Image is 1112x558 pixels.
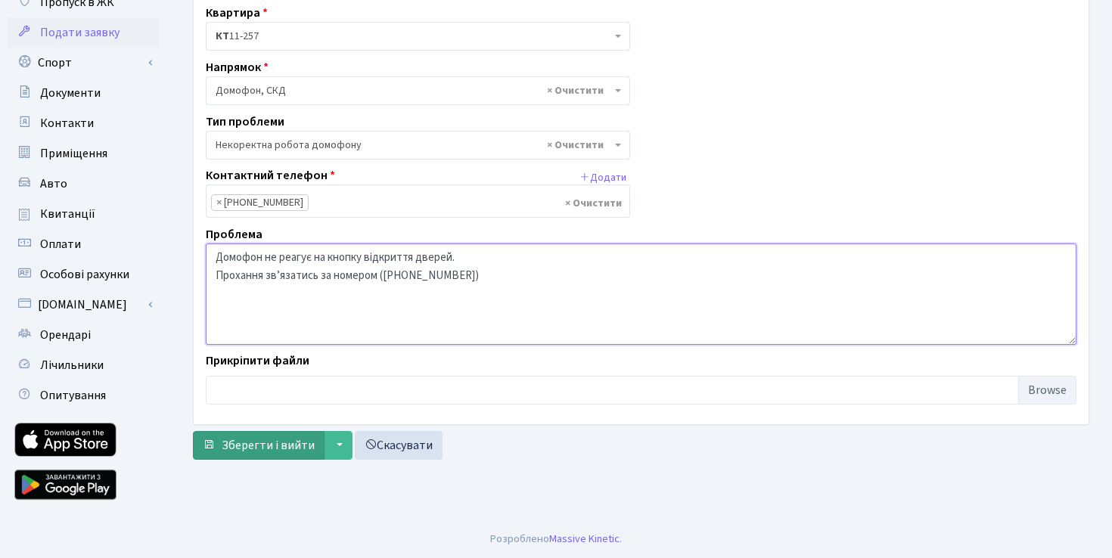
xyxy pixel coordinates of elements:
span: Зберегти і вийти [222,437,315,454]
span: Квитанції [40,206,95,222]
a: Контакти [8,108,159,138]
span: Лічильники [40,357,104,374]
a: Подати заявку [8,17,159,48]
span: Подати заявку [40,24,120,41]
button: Зберегти і вийти [193,431,325,460]
label: Тип проблеми [206,113,284,131]
span: Авто [40,175,67,192]
label: Проблема [206,225,262,243]
span: Документи [40,85,101,101]
span: Орендарі [40,327,91,343]
a: Опитування [8,380,159,411]
label: Напрямок [206,58,269,76]
b: КТ [216,29,229,44]
span: <b>КТ</b>&nbsp;&nbsp;&nbsp;&nbsp;11-257 [206,22,630,51]
span: <b>КТ</b>&nbsp;&nbsp;&nbsp;&nbsp;11-257 [216,29,611,44]
label: Контактний телефон [206,166,335,184]
a: Приміщення [8,138,159,169]
span: Приміщення [40,145,107,162]
label: Квартира [206,4,268,22]
a: Скасувати [355,431,443,460]
span: Контакти [40,115,94,132]
span: Опитування [40,387,106,404]
span: Некоректна робота домофону [206,131,630,160]
span: Видалити всі елементи [547,83,604,98]
a: Документи [8,78,159,108]
span: Некоректна робота домофону [216,138,611,153]
span: Особові рахунки [40,266,129,283]
a: Орендарі [8,320,159,350]
span: Видалити всі елементи [565,196,622,211]
label: Прикріпити файли [206,352,309,370]
a: [DOMAIN_NAME] [8,290,159,320]
a: Особові рахунки [8,259,159,290]
span: × [216,195,222,210]
a: Massive Kinetic [549,531,620,547]
a: Оплати [8,229,159,259]
li: (050) 311-09-96 [211,194,309,211]
span: Домофон, СКД [216,83,611,98]
a: Лічильники [8,350,159,380]
a: Авто [8,169,159,199]
div: Розроблено . [490,531,622,547]
span: Оплати [40,236,81,253]
button: Додати [576,166,630,190]
span: Домофон, СКД [206,76,630,105]
span: Видалити всі елементи [547,138,604,153]
a: Спорт [8,48,159,78]
a: Квитанції [8,199,159,229]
